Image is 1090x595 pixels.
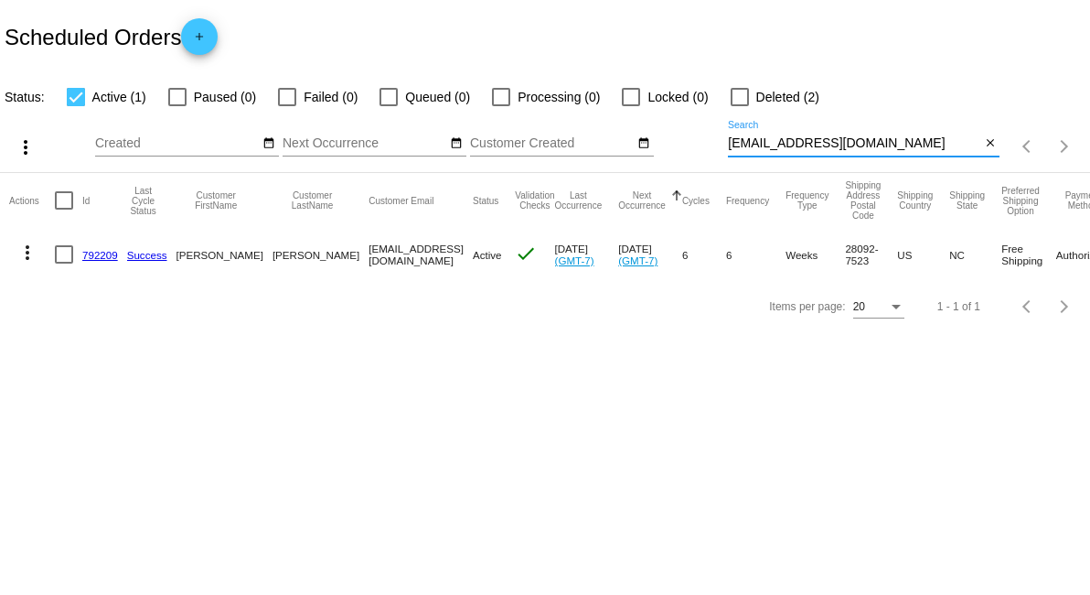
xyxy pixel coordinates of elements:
mat-cell: US [897,228,949,281]
span: Active [473,249,502,261]
span: Paused (0) [194,86,256,108]
mat-cell: 6 [682,228,726,281]
mat-icon: more_vert [16,242,38,264]
a: (GMT-7) [618,254,657,266]
button: Change sorting for Cycles [682,195,710,206]
input: Created [95,136,260,151]
div: 1 - 1 of 1 [937,300,980,313]
button: Change sorting for CustomerEmail [369,195,433,206]
mat-cell: NC [949,228,1001,281]
button: Change sorting for ShippingState [949,190,985,211]
span: Failed (0) [304,86,358,108]
mat-cell: 6 [726,228,785,281]
mat-icon: check [515,243,537,265]
span: Active (1) [92,86,146,108]
button: Change sorting for CustomerLastName [272,190,352,211]
button: Change sorting for CustomerFirstName [176,190,256,211]
mat-icon: add [188,30,210,52]
h2: Scheduled Orders [5,18,218,55]
mat-header-cell: Validation Checks [515,173,554,228]
mat-cell: Free Shipping [1001,228,1056,281]
mat-cell: 28092-7523 [845,228,897,281]
a: (GMT-7) [555,254,594,266]
mat-cell: [DATE] [618,228,682,281]
span: Locked (0) [647,86,708,108]
button: Change sorting for PreferredShippingOption [1001,186,1040,216]
mat-icon: close [984,136,997,151]
button: Previous page [1010,288,1046,325]
button: Change sorting for LastOccurrenceUtc [555,190,603,211]
button: Change sorting for FrequencyType [785,190,828,211]
mat-cell: [PERSON_NAME] [176,228,272,281]
button: Clear [980,135,999,154]
span: Deleted (2) [756,86,819,108]
button: Change sorting for Id [82,195,90,206]
input: Search [728,136,980,151]
a: 792209 [82,249,118,261]
button: Change sorting for ShippingPostcode [845,180,881,221]
mat-cell: [PERSON_NAME] [272,228,369,281]
button: Next page [1046,288,1083,325]
mat-cell: [DATE] [555,228,619,281]
button: Change sorting for Status [473,195,498,206]
mat-icon: date_range [262,136,275,151]
mat-header-cell: Actions [9,173,55,228]
button: Change sorting for LastProcessingCycleId [127,186,160,216]
mat-icon: date_range [637,136,650,151]
input: Next Occurrence [283,136,447,151]
span: 20 [853,300,865,313]
mat-select: Items per page: [853,301,904,314]
a: Success [127,249,167,261]
span: Status: [5,90,45,104]
button: Change sorting for Frequency [726,195,769,206]
mat-cell: [EMAIL_ADDRESS][DOMAIN_NAME] [369,228,473,281]
button: Change sorting for NextOccurrenceUtc [618,190,666,211]
button: Previous page [1010,128,1046,165]
mat-cell: Weeks [785,228,845,281]
button: Change sorting for ShippingCountry [897,190,933,211]
span: Queued (0) [405,86,470,108]
div: Items per page: [769,300,845,313]
mat-icon: more_vert [15,136,37,158]
mat-icon: date_range [450,136,463,151]
input: Customer Created [470,136,635,151]
button: Next page [1046,128,1083,165]
span: Processing (0) [518,86,600,108]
